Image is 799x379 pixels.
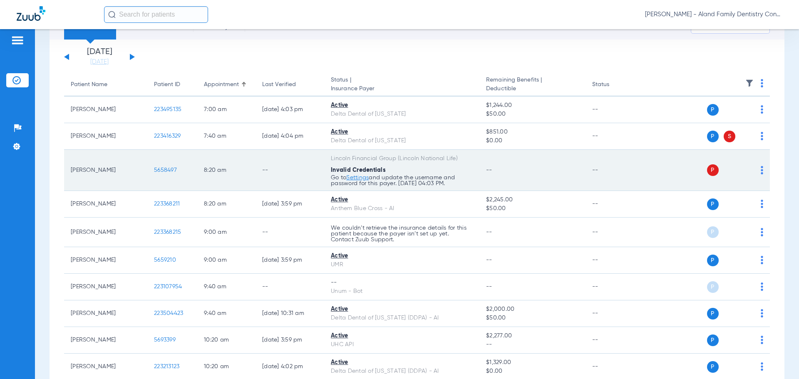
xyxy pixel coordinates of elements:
[154,364,179,369] span: 223213123
[586,218,642,247] td: --
[586,123,642,150] td: --
[486,257,492,263] span: --
[331,332,473,340] div: Active
[64,247,147,274] td: [PERSON_NAME]
[331,101,473,110] div: Active
[331,154,473,163] div: Lincoln Financial Group (Lincoln National Life)
[586,97,642,123] td: --
[104,6,208,23] input: Search for patients
[586,191,642,218] td: --
[154,167,177,173] span: 5658497
[586,150,642,191] td: --
[324,73,479,97] th: Status |
[256,247,324,274] td: [DATE] 3:59 PM
[486,229,492,235] span: --
[197,274,256,300] td: 9:40 AM
[197,123,256,150] td: 7:40 AM
[761,105,763,114] img: group-dot-blue.svg
[645,10,782,19] span: [PERSON_NAME] - Aland Family Dentistry Continental
[154,80,180,89] div: Patient ID
[71,80,107,89] div: Patient Name
[331,340,473,349] div: UHC API
[64,123,147,150] td: [PERSON_NAME]
[486,110,578,119] span: $50.00
[331,84,473,93] span: Insurance Payer
[204,80,239,89] div: Appointment
[707,361,719,373] span: P
[256,150,324,191] td: --
[64,300,147,327] td: [PERSON_NAME]
[64,150,147,191] td: [PERSON_NAME]
[486,128,578,136] span: $851.00
[64,97,147,123] td: [PERSON_NAME]
[707,308,719,320] span: P
[197,97,256,123] td: 7:00 AM
[74,48,124,66] li: [DATE]
[586,327,642,354] td: --
[586,73,642,97] th: Status
[331,367,473,376] div: Delta Dental of [US_STATE] (DDPA) - AI
[197,191,256,218] td: 8:20 AM
[331,196,473,204] div: Active
[761,228,763,236] img: group-dot-blue.svg
[761,166,763,174] img: group-dot-blue.svg
[724,131,735,142] span: S
[486,196,578,204] span: $2,245.00
[757,339,799,379] iframe: Chat Widget
[197,247,256,274] td: 9:00 AM
[586,300,642,327] td: --
[707,281,719,293] span: P
[154,337,176,343] span: 5693399
[761,132,763,140] img: group-dot-blue.svg
[197,327,256,354] td: 10:20 AM
[707,255,719,266] span: P
[331,260,473,269] div: UMR
[486,340,578,349] span: --
[707,198,719,210] span: P
[108,11,116,18] img: Search Icon
[331,136,473,145] div: Delta Dental of [US_STATE]
[64,191,147,218] td: [PERSON_NAME]
[154,133,181,139] span: 223416329
[256,274,324,300] td: --
[64,274,147,300] td: [PERSON_NAME]
[486,367,578,376] span: $0.00
[707,104,719,116] span: P
[71,80,141,89] div: Patient Name
[331,287,473,296] div: Unum - Bot
[256,97,324,123] td: [DATE] 4:03 PM
[154,80,191,89] div: Patient ID
[331,358,473,367] div: Active
[154,201,180,207] span: 223368211
[745,79,754,87] img: filter.svg
[346,175,369,181] a: Settings
[486,101,578,110] span: $1,244.00
[331,278,473,287] div: --
[74,58,124,66] a: [DATE]
[64,218,147,247] td: [PERSON_NAME]
[761,200,763,208] img: group-dot-blue.svg
[331,175,473,186] p: Go to and update the username and password for this payer. [DATE] 04:03 PM.
[331,305,473,314] div: Active
[154,284,182,290] span: 223107954
[256,123,324,150] td: [DATE] 4:04 PM
[256,300,324,327] td: [DATE] 10:31 AM
[707,226,719,238] span: P
[586,274,642,300] td: --
[761,256,763,264] img: group-dot-blue.svg
[331,225,473,243] p: We couldn’t retrieve the insurance details for this patient because the payer isn’t set up yet. C...
[154,229,181,235] span: 223368215
[707,164,719,176] span: P
[486,84,578,93] span: Deductible
[11,35,24,45] img: hamburger-icon
[761,282,763,291] img: group-dot-blue.svg
[486,136,578,145] span: $0.00
[486,204,578,213] span: $50.00
[256,191,324,218] td: [DATE] 3:59 PM
[486,305,578,314] span: $2,000.00
[331,110,473,119] div: Delta Dental of [US_STATE]
[64,327,147,354] td: [PERSON_NAME]
[197,150,256,191] td: 8:20 AM
[761,336,763,344] img: group-dot-blue.svg
[154,310,183,316] span: 223504423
